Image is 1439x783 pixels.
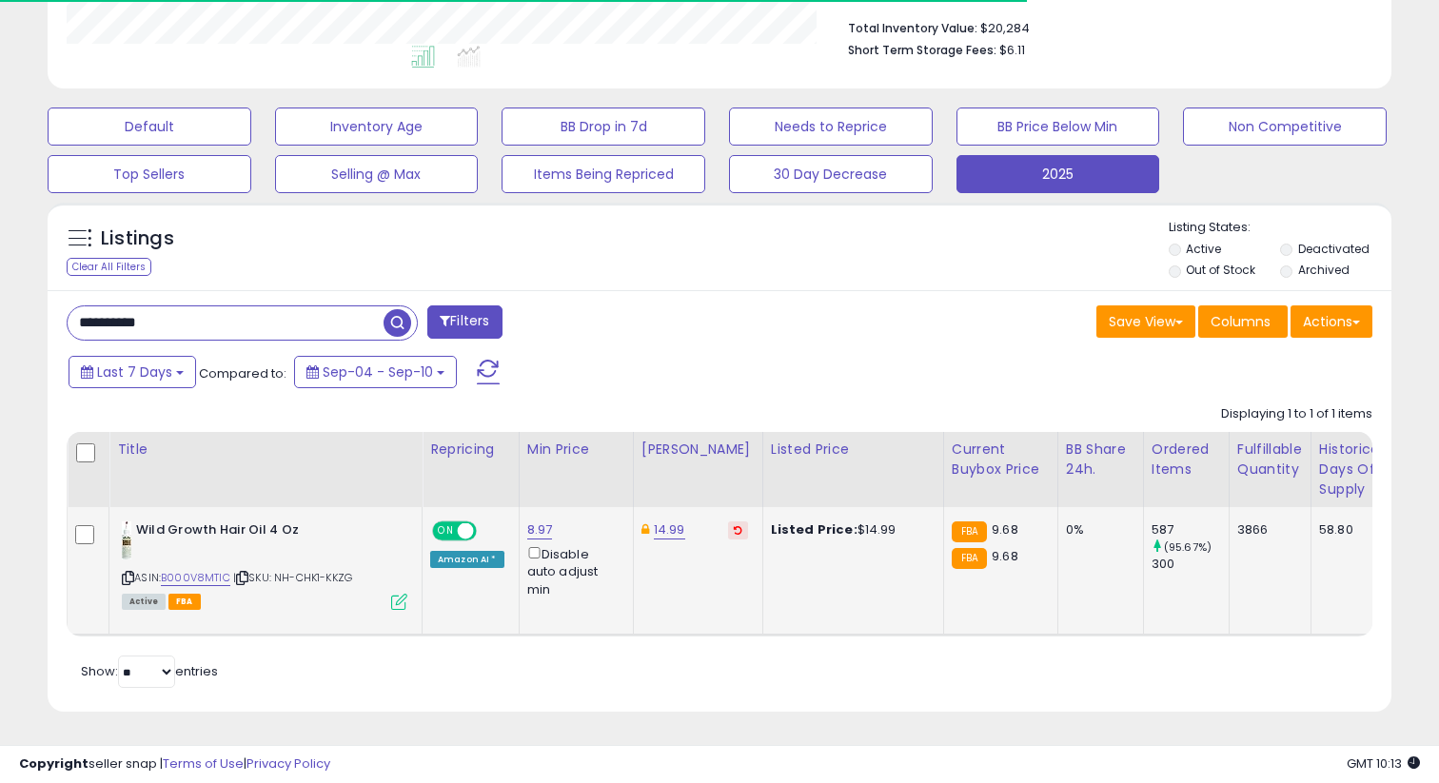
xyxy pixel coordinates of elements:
[474,523,504,539] span: OFF
[952,440,1050,480] div: Current Buybox Price
[161,570,230,586] a: B000V8MTIC
[527,543,619,598] div: Disable auto adjust min
[48,108,251,146] button: Default
[117,440,414,460] div: Title
[1347,754,1420,773] span: 2025-09-18 10:13 GMT
[992,547,1018,565] span: 9.68
[729,155,933,193] button: 30 Day Decrease
[771,440,936,460] div: Listed Price
[1186,241,1221,257] label: Active
[430,440,511,460] div: Repricing
[1198,305,1288,338] button: Columns
[502,155,705,193] button: Items Being Repriced
[122,521,131,559] img: 41Y-cvRBYHL._SL40_.jpg
[956,155,1160,193] button: 2025
[1211,312,1271,331] span: Columns
[771,520,857,538] b: Listed Price:
[654,520,685,539] a: 14.99
[956,108,1160,146] button: BB Price Below Min
[527,520,553,539] a: 8.97
[275,108,479,146] button: Inventory Age
[1152,521,1229,538] div: 587
[136,521,367,544] b: Wild Growth Hair Oil 4 Oz
[1291,305,1372,338] button: Actions
[952,521,987,542] small: FBA
[999,41,1025,59] span: $6.11
[527,440,625,460] div: Min Price
[1298,241,1370,257] label: Deactivated
[275,155,479,193] button: Selling @ Max
[1096,305,1195,338] button: Save View
[246,754,330,773] a: Privacy Policy
[1221,405,1372,423] div: Displaying 1 to 1 of 1 items
[81,662,218,680] span: Show: entries
[1152,440,1221,480] div: Ordered Items
[1186,262,1255,278] label: Out of Stock
[168,594,201,610] span: FBA
[1152,556,1229,573] div: 300
[641,440,755,460] div: [PERSON_NAME]
[427,305,502,339] button: Filters
[848,20,977,36] b: Total Inventory Value:
[97,362,172,382] span: Last 7 Days
[294,356,457,388] button: Sep-04 - Sep-10
[19,754,89,773] strong: Copyright
[199,364,286,382] span: Compared to:
[1066,440,1135,480] div: BB Share 24h.
[233,570,352,585] span: | SKU: NH-CHK1-KKZG
[1237,440,1303,480] div: Fulfillable Quantity
[771,521,929,538] div: $14.99
[992,520,1018,538] span: 9.68
[434,523,458,539] span: ON
[48,155,251,193] button: Top Sellers
[502,108,705,146] button: BB Drop in 7d
[430,551,504,568] div: Amazon AI *
[101,225,174,252] h5: Listings
[163,754,244,773] a: Terms of Use
[122,521,407,608] div: ASIN:
[323,362,433,382] span: Sep-04 - Sep-10
[69,356,196,388] button: Last 7 Days
[1319,521,1382,538] div: 58.80
[729,108,933,146] button: Needs to Reprice
[67,258,151,276] div: Clear All Filters
[1298,262,1350,278] label: Archived
[1183,108,1387,146] button: Non Competitive
[19,755,330,773] div: seller snap | |
[122,594,166,610] span: All listings currently available for purchase on Amazon
[952,548,987,569] small: FBA
[848,15,1358,38] li: $20,284
[1164,539,1212,555] small: (95.67%)
[1169,219,1392,237] p: Listing States:
[1319,440,1389,499] div: Historical Days Of Supply
[848,42,996,58] b: Short Term Storage Fees:
[1066,521,1129,538] div: 0%
[1237,521,1296,538] div: 3866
